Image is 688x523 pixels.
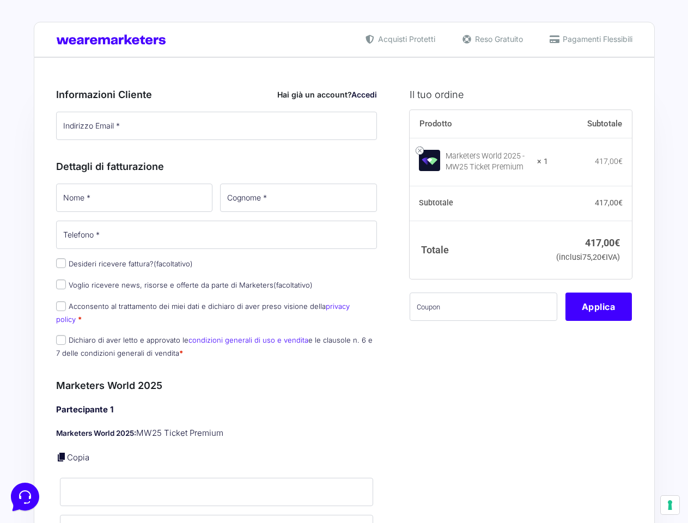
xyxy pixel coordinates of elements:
span: € [618,157,623,166]
span: Acquisti Protetti [375,33,435,45]
img: Marketers World 2025 - MW25 Ticket Premium [419,150,440,171]
input: Dichiaro di aver letto e approvato lecondizioni generali di uso e venditae le clausole n. 6 e 7 d... [56,335,66,345]
img: dark [17,78,39,100]
button: Le tue preferenze relative al consenso per le tecnologie di tracciamento [661,496,679,514]
p: MW25 Ticket Premium [56,427,378,440]
span: (facoltativo) [273,281,313,289]
label: Acconsento al trattamento dei miei dati e dichiaro di aver preso visione della [56,302,350,323]
label: Voglio ricevere news, risorse e offerte da parte di Marketers [56,281,313,289]
p: Help [169,365,183,375]
input: Coupon [410,293,557,321]
input: Cognome * [220,184,377,212]
button: Applica [565,293,632,321]
p: Home [33,365,51,375]
p: Messages [94,365,125,375]
a: Accedi [351,90,377,99]
a: Open Help Center [136,153,200,161]
h3: Dettagli di fatturazione [56,159,378,174]
span: Reso Gratuito [472,33,523,45]
input: Acconsento al trattamento dei miei dati e dichiaro di aver preso visione dellaprivacy policy [56,301,66,311]
strong: × 1 [538,156,549,167]
span: Your Conversations [17,61,88,70]
a: condizioni generali di uso e vendita [188,336,308,344]
button: Help [142,350,209,375]
h4: Partecipante 1 [56,404,378,416]
span: € [602,253,606,262]
bdi: 417,00 [595,157,623,166]
input: Voglio ricevere news, risorse e offerte da parte di Marketers(facoltativo) [56,279,66,289]
th: Totale [410,221,549,279]
h3: Il tuo ordine [410,87,632,102]
th: Prodotto [410,110,549,138]
h3: Informazioni Cliente [56,87,378,102]
span: 75,20 [583,253,606,262]
a: Copia [67,452,89,463]
label: Dichiaro di aver letto e approvato le e le clausole n. 6 e 7 delle condizioni generali di vendita [56,336,373,357]
iframe: Customerly Messenger Launcher [9,481,41,513]
div: Marketers World 2025 - MW25 Ticket Premium [446,151,531,173]
img: dark [52,78,74,100]
label: Desideri ricevere fattura? [56,259,193,268]
span: Pagamenti Flessibili [560,33,632,45]
strong: Marketers World 2025: [56,429,136,437]
input: Telefono * [56,221,378,249]
bdi: 417,00 [586,237,620,248]
a: Copia i dettagli dell'acquirente [56,452,67,463]
th: Subtotale [549,110,632,138]
button: Messages [76,350,143,375]
div: Hai già un account? [277,89,377,100]
span: € [615,237,620,248]
bdi: 417,00 [595,198,623,207]
small: (inclusi IVA) [557,253,620,262]
a: privacy policy [56,302,350,323]
span: Start a Conversation [78,115,153,124]
span: (facoltativo) [154,259,193,268]
h3: Marketers World 2025 [56,378,378,393]
span: € [618,198,623,207]
input: Desideri ricevere fattura?(facoltativo) [56,258,66,268]
th: Subtotale [410,186,549,221]
input: Search for an Article... [25,176,178,187]
h2: Hello from Marketers 👋 [9,9,183,44]
button: Start a Conversation [17,109,200,131]
input: Nome * [56,184,213,212]
button: Home [9,350,76,375]
span: Find an Answer [17,153,74,161]
input: Indirizzo Email * [56,112,378,140]
img: dark [35,78,57,100]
